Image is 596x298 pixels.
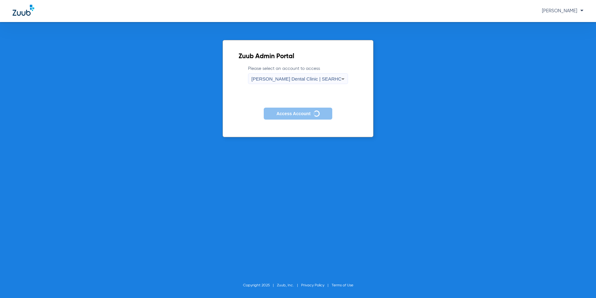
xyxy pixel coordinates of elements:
[277,282,301,289] li: Zuub, Inc.
[251,76,341,82] span: [PERSON_NAME] Dental Clinic | SEARHC
[332,284,353,287] a: Terms of Use
[239,53,357,60] h2: Zuub Admin Portal
[248,65,348,84] label: Please select an account to access
[276,111,310,116] span: Access Account
[264,108,332,120] button: Access Account
[243,282,277,289] li: Copyright 2025
[542,8,583,13] span: [PERSON_NAME]
[301,284,324,287] a: Privacy Policy
[13,5,34,16] img: Zuub Logo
